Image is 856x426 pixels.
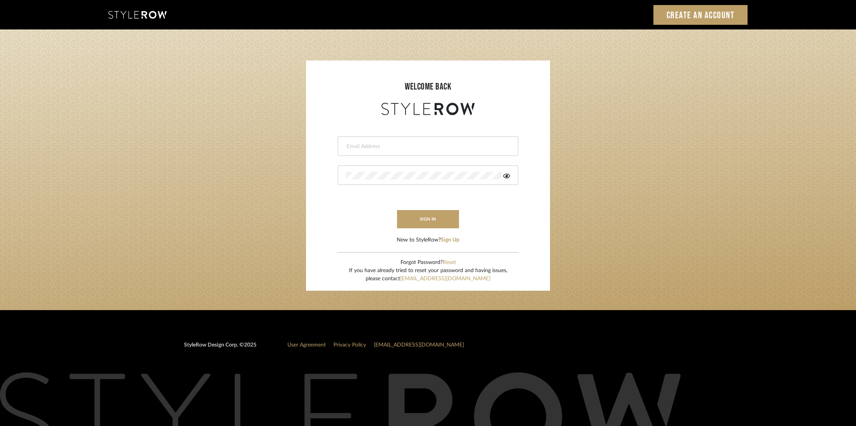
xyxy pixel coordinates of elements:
[333,342,366,348] a: Privacy Policy
[314,80,542,94] div: welcome back
[397,210,459,228] button: sign in
[443,259,456,267] button: Reset
[184,341,256,355] div: StyleRow Design Corp. ©2025
[349,259,507,267] div: Forgot Password?
[397,236,459,244] div: New to StyleRow?
[346,143,508,150] input: Email Address
[374,342,464,348] a: [EMAIL_ADDRESS][DOMAIN_NAME]
[441,236,459,244] button: Sign Up
[349,267,507,283] div: If you have already tried to reset your password and having issues, please contact
[287,342,326,348] a: User Agreement
[653,5,748,25] a: Create an Account
[400,276,490,281] a: [EMAIL_ADDRESS][DOMAIN_NAME]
